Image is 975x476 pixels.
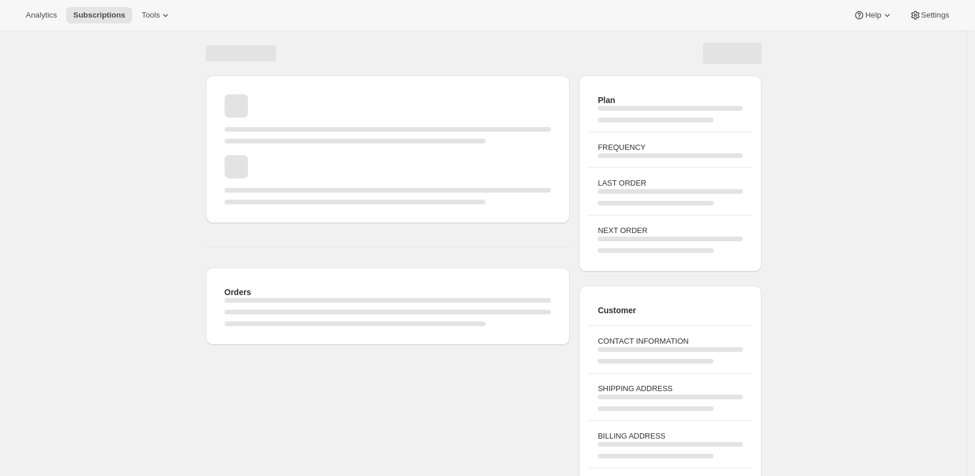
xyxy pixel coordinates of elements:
h3: NEXT ORDER [598,225,742,237]
span: Tools [142,11,160,20]
h3: LAST ORDER [598,177,742,189]
button: Tools [135,7,178,23]
span: Subscriptions [73,11,125,20]
h3: CONTACT INFORMATION [598,335,742,347]
h2: Orders [225,286,552,298]
button: Subscriptions [66,7,132,23]
span: Analytics [26,11,57,20]
h3: SHIPPING ADDRESS [598,383,742,395]
button: Settings [902,7,956,23]
h2: Customer [598,304,742,316]
h3: FREQUENCY [598,142,742,153]
h2: Plan [598,94,742,106]
span: Settings [921,11,949,20]
span: Help [865,11,881,20]
h3: BILLING ADDRESS [598,430,742,442]
button: Help [846,7,900,23]
button: Analytics [19,7,64,23]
